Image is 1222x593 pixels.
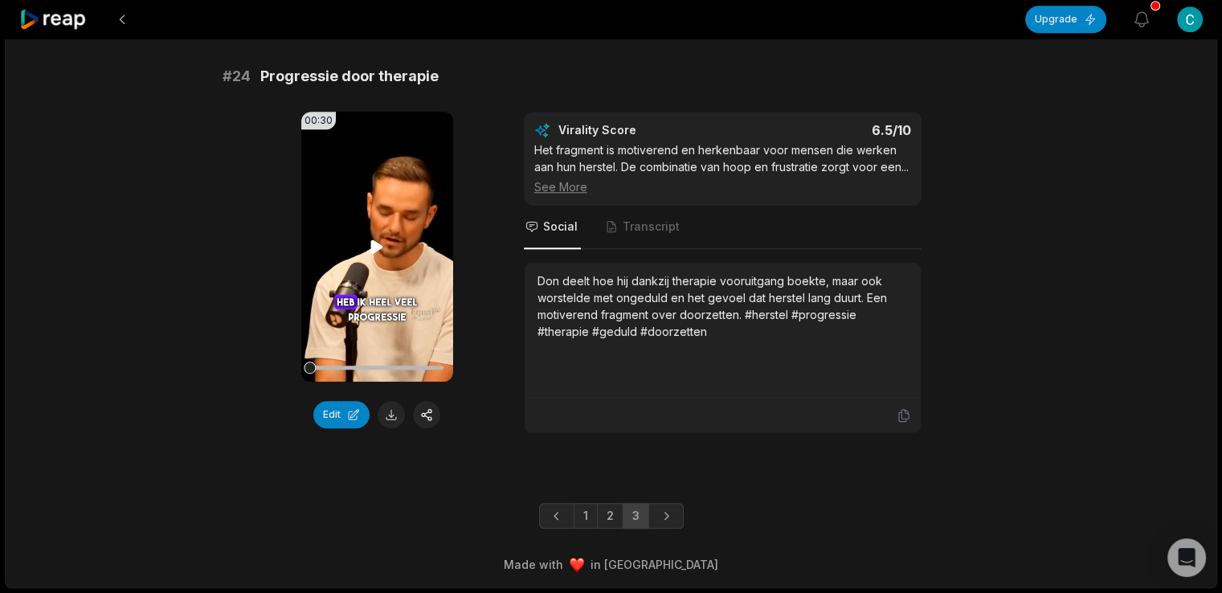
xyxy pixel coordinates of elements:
[648,503,684,529] a: Next page
[597,503,623,529] a: Page 2
[1167,538,1206,577] div: Open Intercom Messenger
[558,122,731,138] div: Virality Score
[20,556,1202,573] div: Made with in [GEOGRAPHIC_DATA]
[260,65,439,88] span: Progressie door therapie
[539,503,574,529] a: Previous page
[301,112,453,382] video: Your browser does not support mp4 format.
[574,503,598,529] a: Page 1
[738,122,911,138] div: 6.5 /10
[570,558,584,572] img: heart emoji
[537,272,908,340] div: Don deelt hoe hij dankzij therapie vooruitgang boekte, maar ook worstelde met ongeduld en het gev...
[313,401,370,428] button: Edit
[1025,6,1106,33] button: Upgrade
[623,219,680,235] span: Transcript
[534,141,911,195] div: Het fragment is motiverend en herkenbaar voor mensen die werken aan hun herstel. De combinatie va...
[534,178,911,195] div: See More
[623,503,649,529] a: Page 3 is your current page
[543,219,578,235] span: Social
[524,206,922,249] nav: Tabs
[223,65,251,88] span: # 24
[539,503,684,529] ul: Pagination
